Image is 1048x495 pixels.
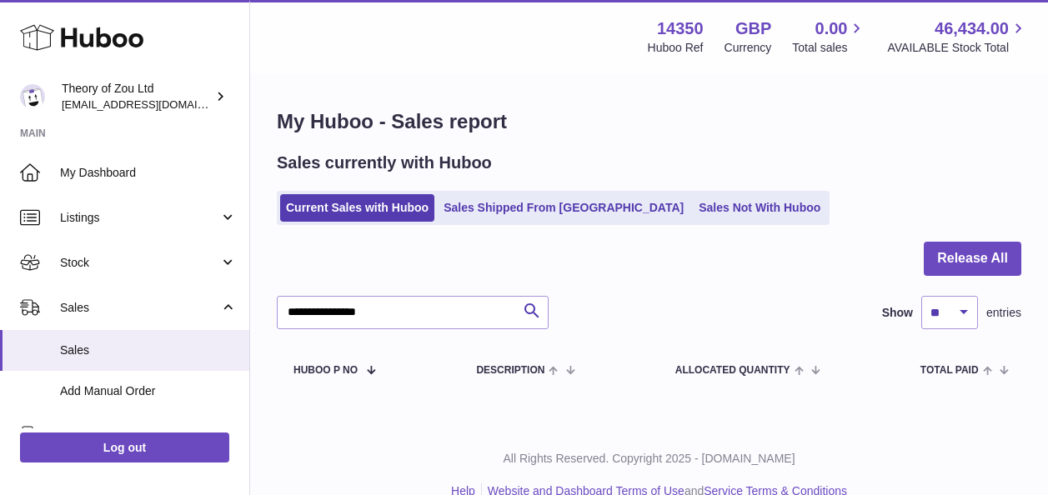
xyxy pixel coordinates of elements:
[476,365,544,376] span: Description
[20,84,45,109] img: internalAdmin-14350@internal.huboo.com
[60,383,237,399] span: Add Manual Order
[60,255,219,271] span: Stock
[657,17,704,40] strong: 14350
[935,17,1009,40] span: 46,434.00
[20,432,229,462] a: Log out
[62,81,212,112] div: Theory of Zou Ltd
[438,194,689,222] a: Sales Shipped From [GEOGRAPHIC_DATA]
[920,365,979,376] span: Total paid
[815,17,848,40] span: 0.00
[60,210,219,226] span: Listings
[60,165,237,181] span: My Dashboard
[60,342,237,358] span: Sales
[924,242,1021,276] button: Release All
[280,194,434,222] a: Current Sales with Huboo
[60,426,219,442] span: Orders
[792,40,866,56] span: Total sales
[648,40,704,56] div: Huboo Ref
[263,451,1035,467] p: All Rights Reserved. Copyright 2025 - [DOMAIN_NAME]
[986,305,1021,321] span: entries
[725,40,772,56] div: Currency
[60,300,219,316] span: Sales
[675,365,790,376] span: ALLOCATED Quantity
[693,194,826,222] a: Sales Not With Huboo
[792,17,866,56] a: 0.00 Total sales
[735,17,771,40] strong: GBP
[293,365,358,376] span: Huboo P no
[887,17,1028,56] a: 46,434.00 AVAILABLE Stock Total
[277,152,492,174] h2: Sales currently with Huboo
[62,97,245,111] span: [EMAIL_ADDRESS][DOMAIN_NAME]
[887,40,1028,56] span: AVAILABLE Stock Total
[882,305,913,321] label: Show
[277,108,1021,135] h1: My Huboo - Sales report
